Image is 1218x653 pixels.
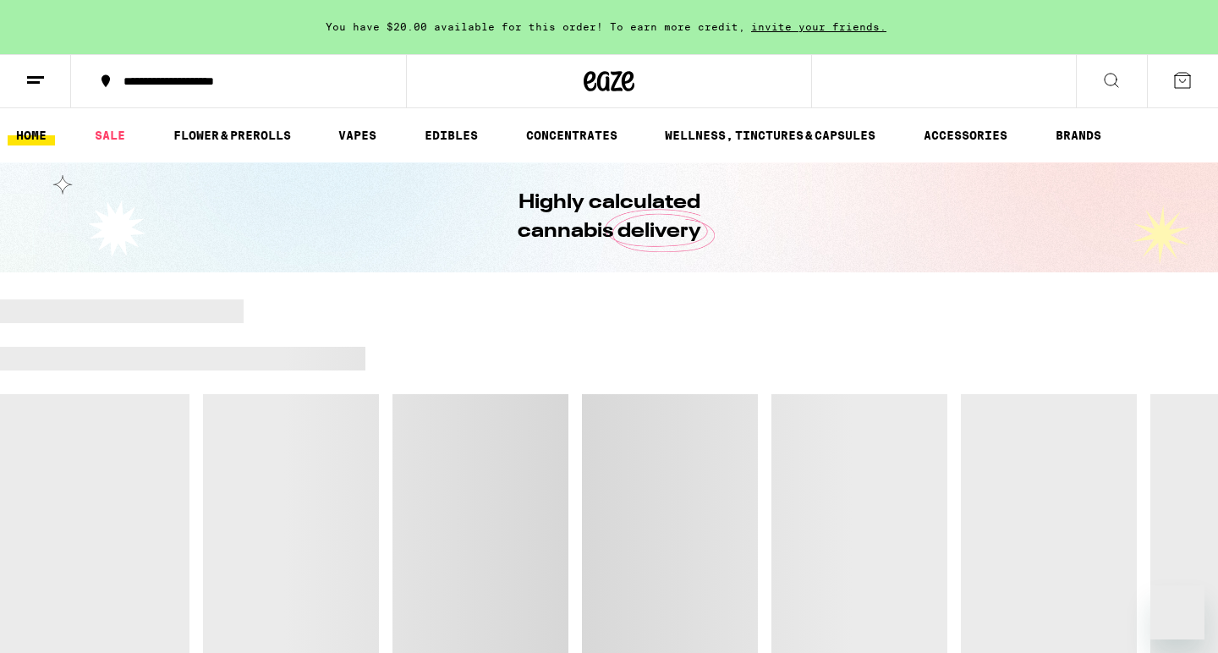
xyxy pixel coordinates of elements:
a: BRANDS [1047,125,1110,145]
a: SALE [86,125,134,145]
h1: Highly calculated cannabis delivery [469,189,749,246]
a: FLOWER & PREROLLS [165,125,299,145]
span: invite your friends. [745,21,892,32]
a: HOME [8,125,55,145]
a: ACCESSORIES [915,125,1016,145]
a: WELLNESS, TINCTURES & CAPSULES [656,125,884,145]
iframe: Button to launch messaging window [1150,585,1204,639]
a: VAPES [330,125,385,145]
span: You have $20.00 available for this order! To earn more credit, [326,21,745,32]
a: CONCENTRATES [518,125,626,145]
a: EDIBLES [416,125,486,145]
